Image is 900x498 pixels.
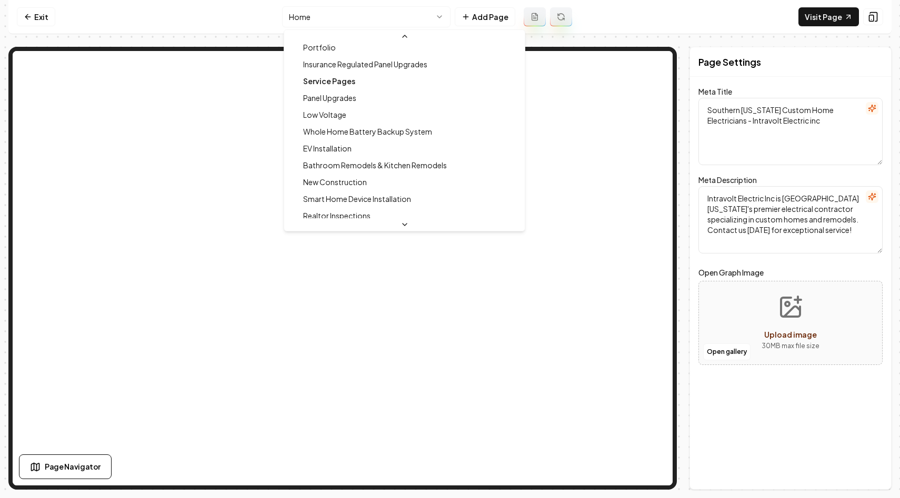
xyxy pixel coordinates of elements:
[303,126,432,137] span: Whole Home Battery Backup System
[303,177,367,187] span: New Construction
[303,160,447,170] span: Bathroom Remodels & Kitchen Remodels
[303,109,346,120] span: Low Voltage
[303,210,371,221] span: Realtor Inspections
[303,59,427,69] span: Insurance Regulated Panel Upgrades
[303,143,352,154] span: EV Installation
[303,93,356,103] span: Panel Upgrades
[303,194,411,204] span: Smart Home Device Installation
[286,73,523,89] div: Service Pages
[303,42,336,53] span: Portfolio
